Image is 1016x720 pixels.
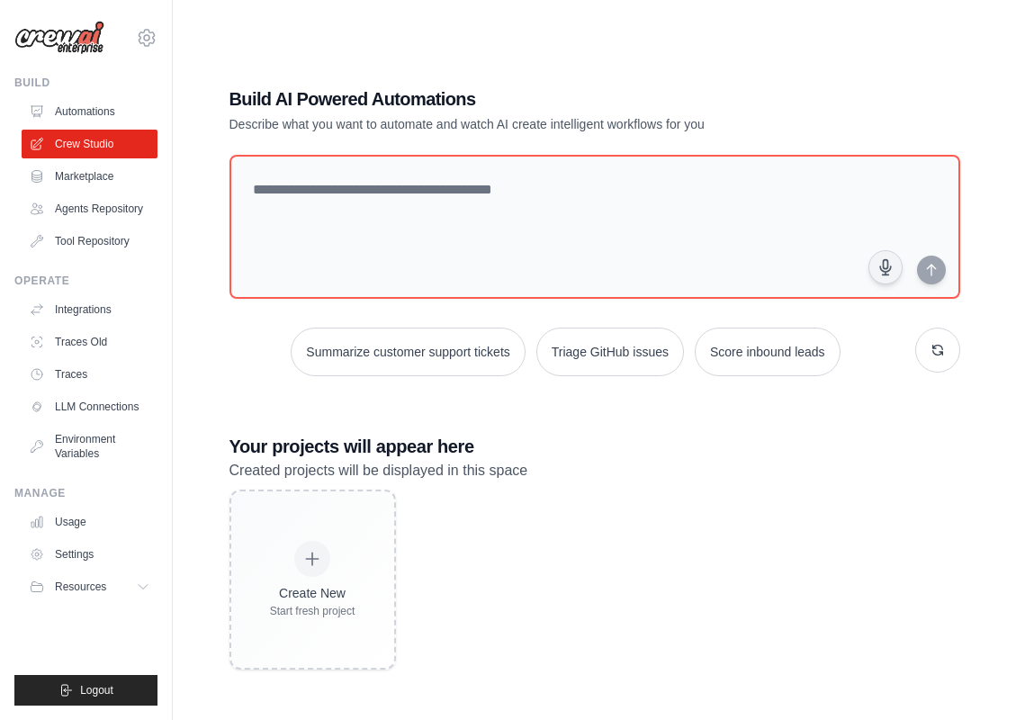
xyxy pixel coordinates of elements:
div: Build [14,76,157,90]
a: Automations [22,97,157,126]
button: Logout [14,675,157,706]
a: Settings [22,540,157,569]
div: Create New [270,584,355,602]
a: Integrations [22,295,157,324]
span: Logout [80,683,113,697]
button: Resources [22,572,157,601]
a: Usage [22,508,157,536]
h1: Build AI Powered Automations [229,86,834,112]
a: Environment Variables [22,425,157,468]
a: LLM Connections [22,392,157,421]
img: Logo [14,21,104,55]
a: Marketplace [22,162,157,191]
div: Start fresh project [270,604,355,618]
button: Summarize customer support tickets [291,328,525,376]
button: Click to speak your automation idea [868,250,903,284]
button: Triage GitHub issues [536,328,684,376]
a: Tool Repository [22,227,157,256]
span: Resources [55,580,106,594]
button: Get new suggestions [915,328,960,373]
a: Crew Studio [22,130,157,158]
div: Manage [14,486,157,500]
a: Traces [22,360,157,389]
button: Score inbound leads [695,328,841,376]
p: Describe what you want to automate and watch AI create intelligent workflows for you [229,115,834,133]
h3: Your projects will appear here [229,434,960,459]
p: Created projects will be displayed in this space [229,459,960,482]
div: Operate [14,274,157,288]
a: Agents Repository [22,194,157,223]
a: Traces Old [22,328,157,356]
